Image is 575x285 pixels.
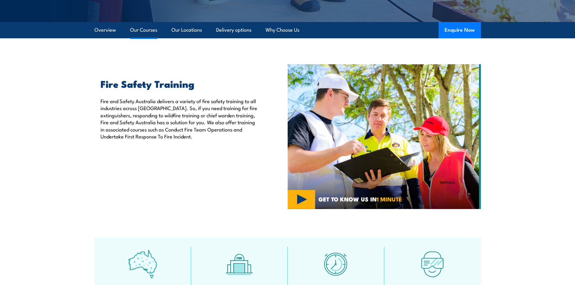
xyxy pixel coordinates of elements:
h2: Fire Safety Training [101,79,260,88]
a: Overview [94,22,116,38]
a: Our Courses [130,22,157,38]
a: Delivery options [216,22,251,38]
a: Our Locations [171,22,202,38]
button: Enquire Now [439,22,481,38]
img: facilities-icon [225,250,254,278]
img: fast-icon [321,250,350,278]
img: tech-icon [418,250,447,278]
a: Why Choose Us [266,22,299,38]
strong: 1 MINUTE [377,195,402,203]
img: auswide-icon [128,250,157,278]
p: Fire and Safety Australia delivers a variety of fire safety training to all industries across [GE... [101,97,260,140]
span: GET TO KNOW US IN [318,196,402,202]
img: Fire Safety Training Courses [288,64,481,209]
